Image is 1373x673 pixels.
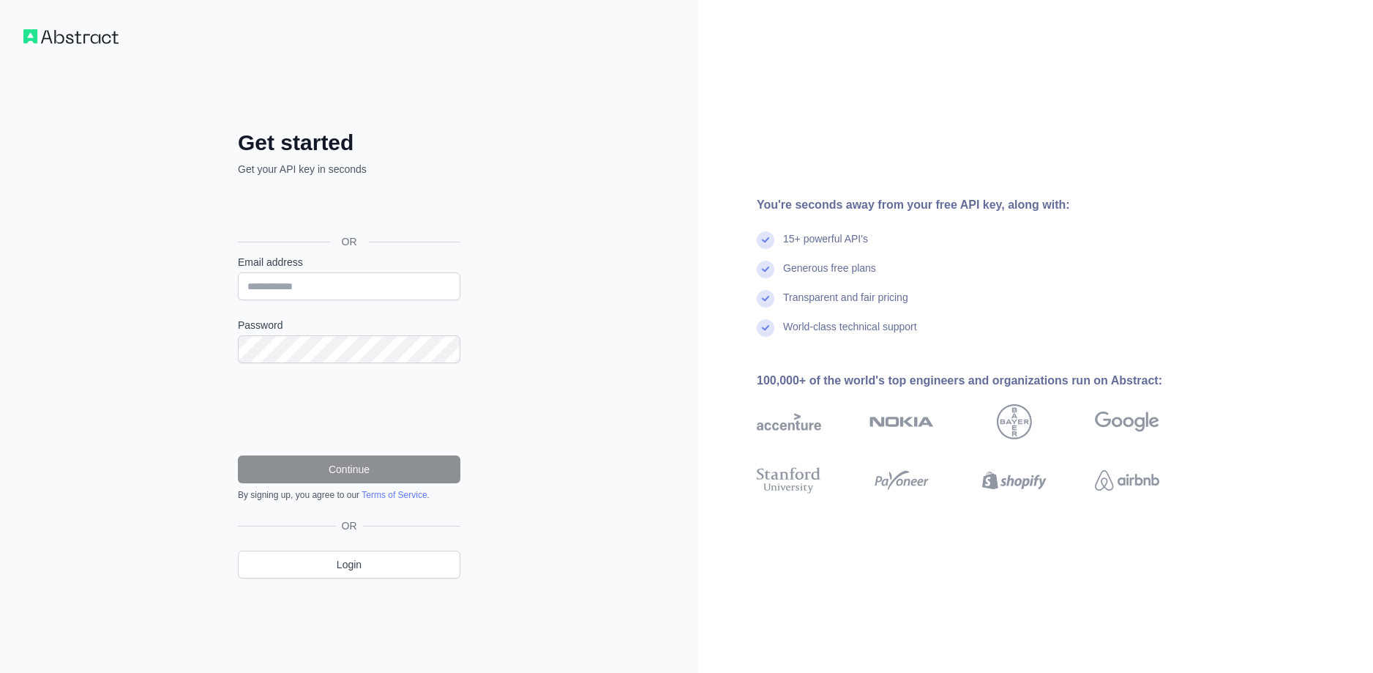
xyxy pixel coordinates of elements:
div: 100,000+ of the world's top engineers and organizations run on Abstract: [757,372,1206,390]
span: OR [336,518,363,533]
img: google [1095,404,1159,439]
button: Continue [238,456,460,483]
div: Generous free plans [783,261,876,290]
div: 15+ powerful API's [783,231,868,261]
img: payoneer [869,464,934,497]
div: You're seconds away from your free API key, along with: [757,196,1206,214]
img: check mark [757,319,774,337]
iframe: reCAPTCHA [238,381,460,438]
h2: Get started [238,130,460,156]
div: By signing up, you agree to our . [238,489,460,501]
div: World-class technical support [783,319,917,349]
img: check mark [757,261,774,278]
img: accenture [757,404,821,439]
a: Login [238,551,460,579]
img: check mark [757,231,774,249]
img: shopify [982,464,1047,497]
img: stanford university [757,464,821,497]
label: Password [238,318,460,332]
img: Workflow [23,29,119,44]
p: Get your API key in seconds [238,162,460,176]
label: Email address [238,255,460,269]
img: check mark [757,290,774,308]
img: airbnb [1095,464,1159,497]
iframe: Кнопка "Войти с аккаунтом Google" [231,193,465,225]
span: OR [330,234,369,249]
div: Transparent and fair pricing [783,290,908,319]
img: bayer [997,404,1032,439]
img: nokia [869,404,934,439]
a: Terms of Service [362,490,427,500]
